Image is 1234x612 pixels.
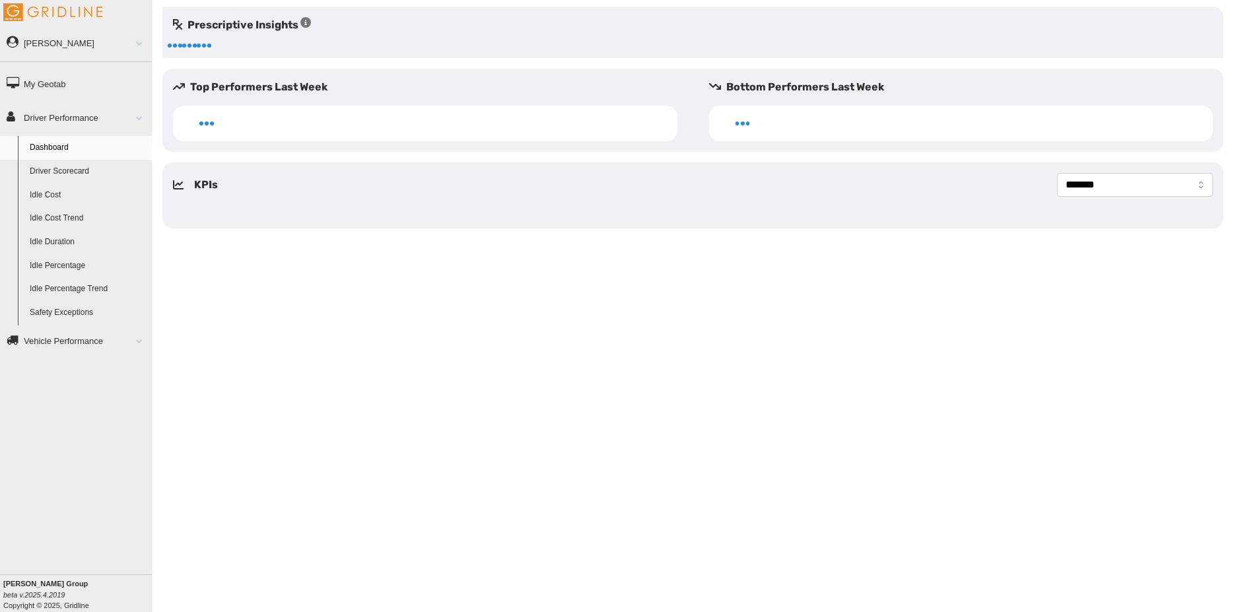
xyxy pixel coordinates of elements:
a: Idle Cost Trend [24,207,152,230]
div: Copyright © 2025, Gridline [3,578,152,611]
h5: KPIs [194,177,218,193]
img: Gridline [3,3,102,21]
a: Idle Cost [24,184,152,207]
a: Safety Exception Trend [24,324,152,348]
i: beta v.2025.4.2019 [3,591,65,599]
a: Idle Percentage Trend [24,277,152,301]
b: [PERSON_NAME] Group [3,580,88,588]
h5: Bottom Performers Last Week [709,79,1224,95]
a: Idle Duration [24,230,152,254]
h5: Prescriptive Insights [173,17,311,33]
a: Dashboard [24,136,152,160]
h5: Top Performers Last Week [173,79,688,95]
a: Safety Exceptions [24,301,152,325]
a: Idle Percentage [24,254,152,278]
a: Driver Scorecard [24,160,152,184]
